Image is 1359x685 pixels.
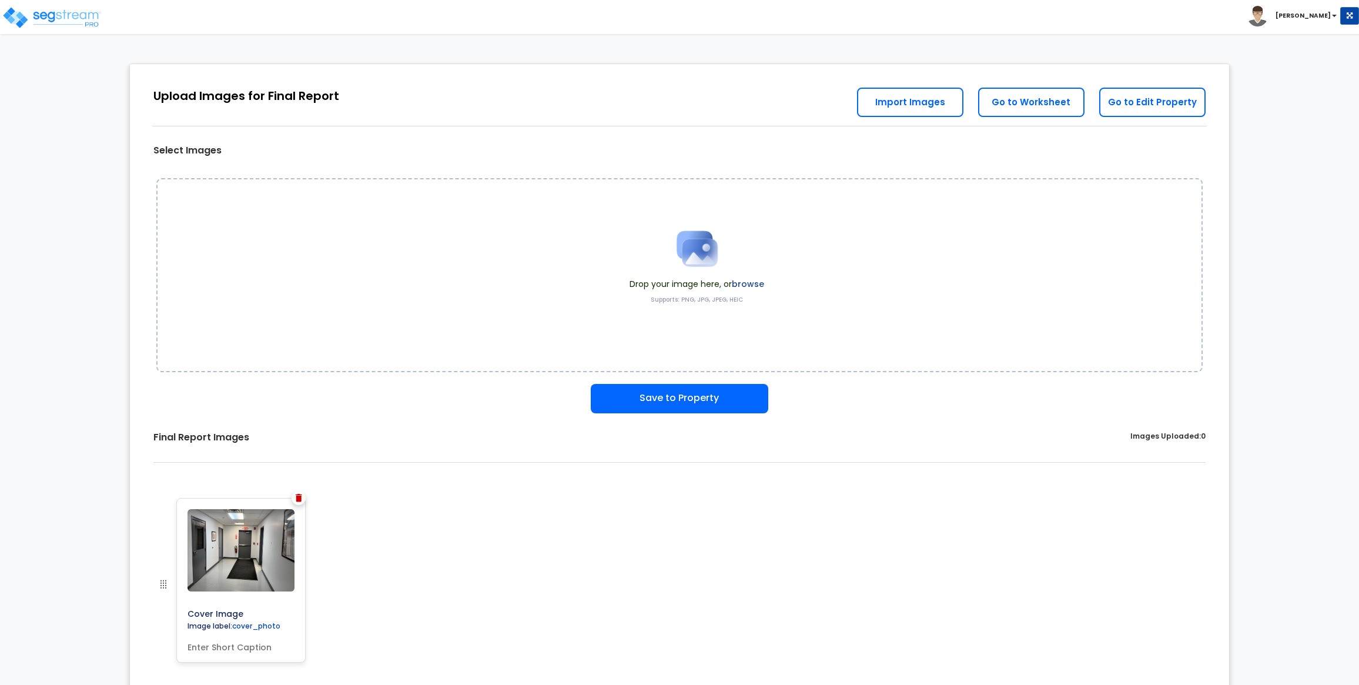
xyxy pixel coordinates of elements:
[651,296,743,304] label: Supports: PNG, JPG, JPEG, HEIC
[153,431,249,445] label: Final Report Images
[153,88,339,105] div: Upload Images for Final Report
[153,144,222,158] label: Select Images
[1247,6,1268,26] img: avatar.png
[668,219,727,278] img: Upload Icon
[183,621,285,634] label: Image label:
[232,621,280,631] label: cover_photo
[630,278,764,290] span: Drop your image here, or
[591,384,768,413] button: Save to Property
[156,577,170,592] img: drag handle
[978,88,1084,117] a: Go to Worksheet
[1099,88,1206,117] a: Go to Edit Property
[183,637,299,653] input: Enter Short Caption
[1201,431,1206,441] span: 0
[857,88,963,117] a: Import Images
[2,6,102,29] img: logo_pro_r.png
[1130,431,1206,445] label: Images Uploaded:
[1276,11,1331,20] b: [PERSON_NAME]
[732,278,764,290] label: browse
[296,494,302,502] img: Trash Icon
